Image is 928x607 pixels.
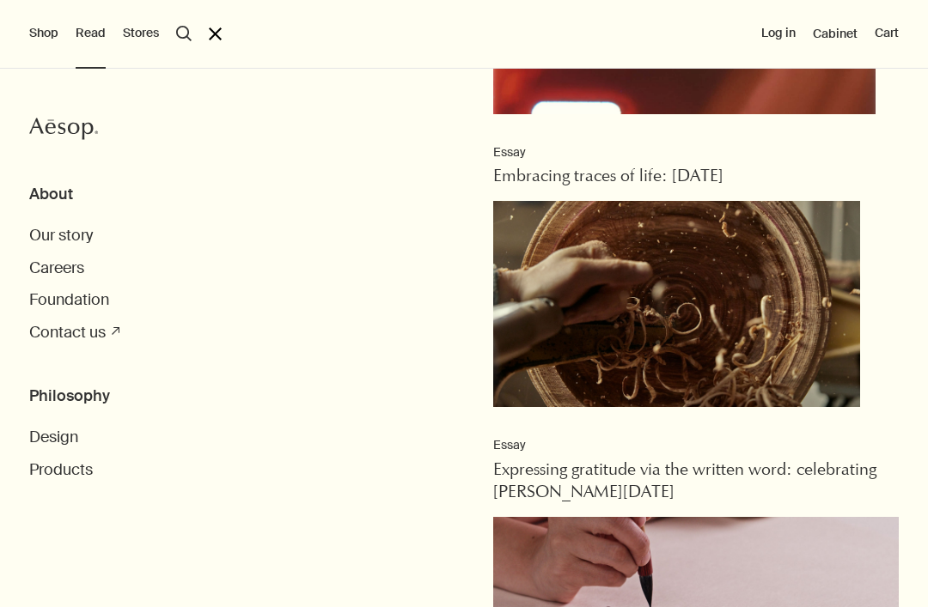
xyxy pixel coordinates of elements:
a: Aesop [25,112,102,150]
a: Our story [29,226,93,246]
button: Close the Menu [209,27,222,40]
button: Cart [875,25,899,42]
button: Stores [123,25,159,42]
a: Careers [29,258,84,278]
button: Log in [761,25,796,42]
span: Embracing traces of life: [DATE] [493,168,723,185]
h3: Philosophy [29,386,928,406]
span: Careers [29,258,84,278]
a: Design [29,428,78,447]
button: Shop [29,25,58,42]
button: Read [76,25,106,42]
span: Contact us [29,322,106,343]
svg: Aesop [29,116,98,142]
a: Products [29,460,93,480]
p: Essay [493,437,899,454]
p: Essay [493,144,860,161]
span: Our story [29,225,93,246]
span: Design [29,427,78,447]
h3: About [29,185,928,204]
a: Cabinet [813,26,858,41]
a: EssayEmbracing traces of life: [DATE]Woodworker shaping to the wood [493,144,860,411]
span: Products [29,459,93,480]
button: Open search [176,26,192,41]
span: Expressing gratitude via the written word: celebrating [PERSON_NAME][DATE] [493,462,876,502]
a: Contact us [29,323,119,343]
a: Foundation [29,290,109,310]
